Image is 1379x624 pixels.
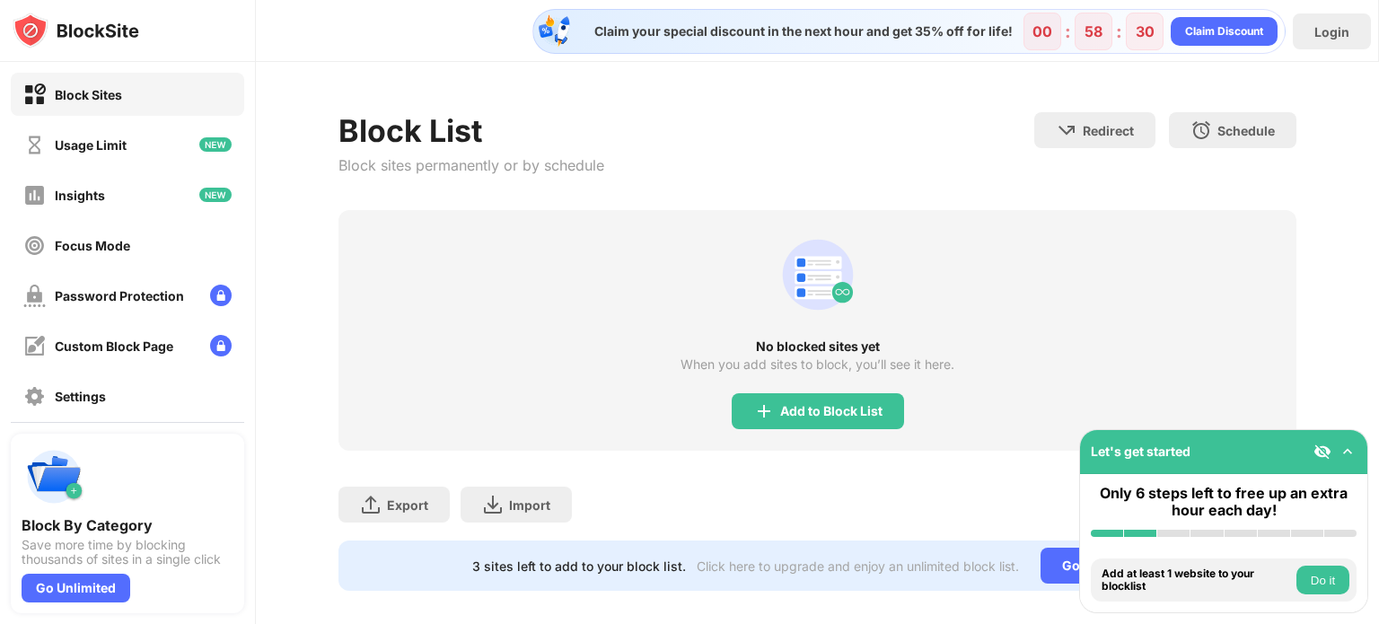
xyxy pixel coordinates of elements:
div: Add to Block List [780,404,883,418]
div: : [1061,17,1075,46]
img: new-icon.svg [199,137,232,152]
img: customize-block-page-off.svg [23,335,46,357]
div: Insights [55,188,105,203]
div: No blocked sites yet [338,339,1296,354]
img: lock-menu.svg [210,335,232,356]
div: Import [509,497,550,513]
div: 30 [1136,22,1155,40]
div: Add at least 1 website to your blocklist [1102,567,1292,593]
div: Password Protection [55,288,184,303]
img: omni-setup-toggle.svg [1339,443,1357,461]
div: Usage Limit [55,137,127,153]
img: eye-not-visible.svg [1313,443,1331,461]
div: : [1112,17,1126,46]
div: Save more time by blocking thousands of sites in a single click [22,538,233,567]
img: focus-off.svg [23,234,46,257]
div: Go Unlimited [1041,548,1164,584]
img: logo-blocksite.svg [13,13,139,48]
div: Login [1314,24,1349,40]
div: When you add sites to block, you’ll see it here. [681,357,954,372]
img: time-usage-off.svg [23,134,46,156]
img: password-protection-off.svg [23,285,46,307]
img: push-categories.svg [22,444,86,509]
div: Claim your special discount in the next hour and get 35% off for life! [584,23,1013,40]
div: Only 6 steps left to free up an extra hour each day! [1091,485,1357,519]
div: Go Unlimited [22,574,130,602]
img: lock-menu.svg [210,285,232,306]
img: specialOfferDiscount.svg [537,13,573,49]
div: Custom Block Page [55,338,173,354]
img: settings-off.svg [23,385,46,408]
div: Block Sites [55,87,122,102]
div: 00 [1032,22,1052,40]
div: Block List [338,112,604,149]
div: Focus Mode [55,238,130,253]
img: insights-off.svg [23,184,46,207]
div: Export [387,497,428,513]
div: Claim Discount [1185,22,1263,40]
div: Block By Category [22,516,233,534]
div: Let's get started [1091,444,1190,459]
div: Block sites permanently or by schedule [338,156,604,174]
button: Do it [1296,566,1349,594]
div: Schedule [1217,123,1275,138]
img: block-on.svg [23,83,46,106]
img: new-icon.svg [199,188,232,202]
div: 58 [1085,22,1102,40]
div: Click here to upgrade and enjoy an unlimited block list. [697,558,1019,574]
div: 3 sites left to add to your block list. [472,558,686,574]
div: Redirect [1083,123,1134,138]
div: Settings [55,389,106,404]
div: animation [775,232,861,318]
